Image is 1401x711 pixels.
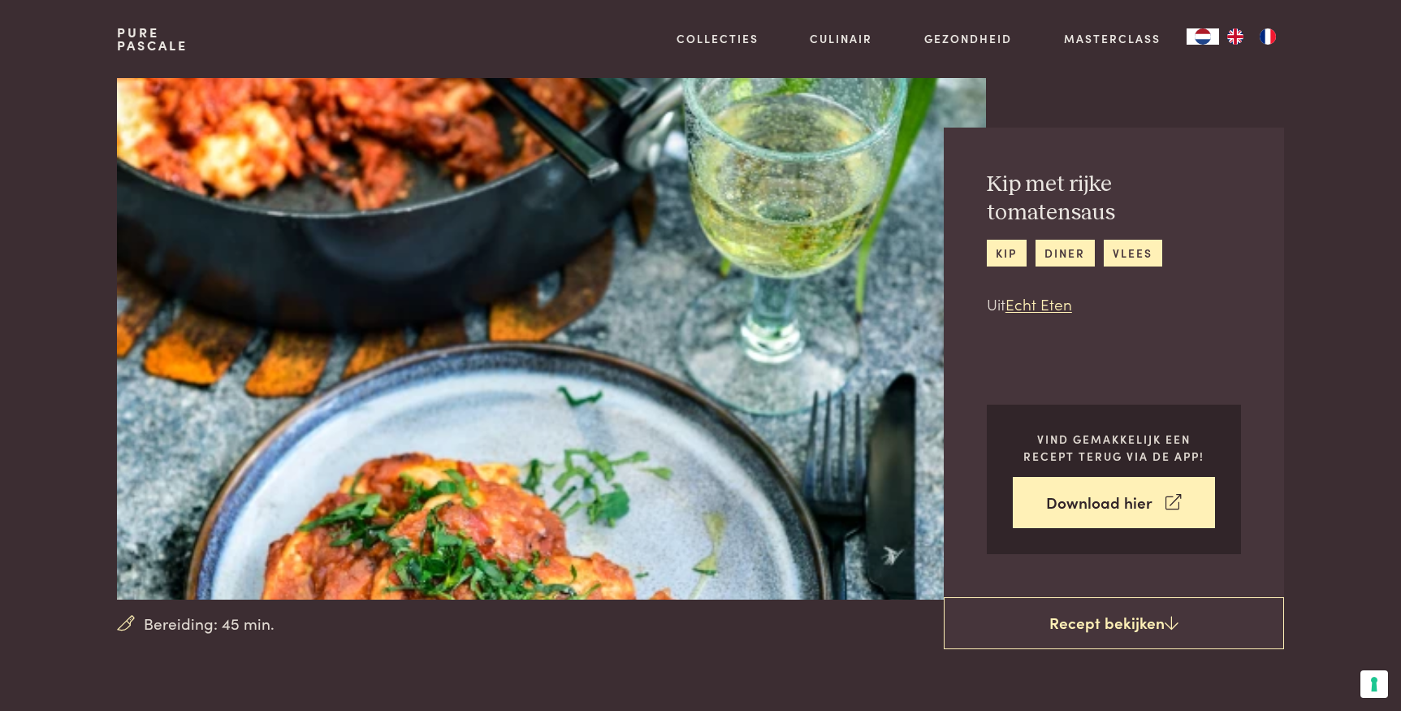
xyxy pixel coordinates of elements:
a: NL [1187,28,1219,45]
h2: Kip met rijke tomatensaus [987,171,1241,227]
a: Culinair [810,30,872,47]
aside: Language selected: Nederlands [1187,28,1284,45]
a: diner [1036,240,1095,267]
p: Uit [987,293,1241,316]
a: kip [987,240,1027,267]
img: Kip met rijke tomatensaus [117,78,985,600]
a: Recept bekijken [944,597,1284,649]
a: Gezondheid [924,30,1012,47]
span: Bereiding: 45 min. [144,612,275,635]
a: Download hier [1013,477,1215,528]
a: Collecties [677,30,759,47]
a: Masterclass [1064,30,1161,47]
a: FR [1252,28,1284,45]
a: vlees [1104,240,1162,267]
ul: Language list [1219,28,1284,45]
div: Language [1187,28,1219,45]
a: PurePascale [117,26,188,52]
button: Uw voorkeuren voor toestemming voor trackingtechnologieën [1360,670,1388,698]
p: Vind gemakkelijk een recept terug via de app! [1013,431,1215,464]
a: EN [1219,28,1252,45]
a: Echt Eten [1005,293,1072,314]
